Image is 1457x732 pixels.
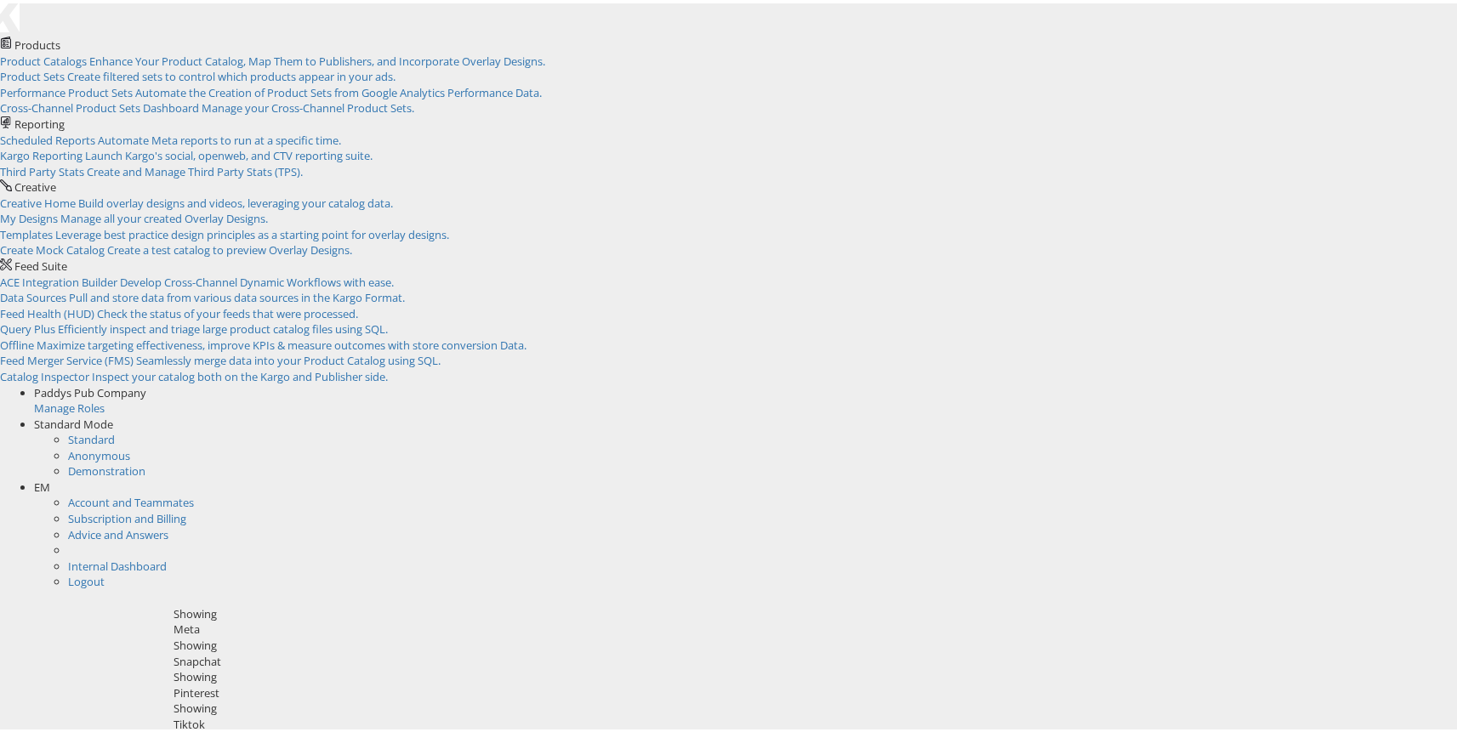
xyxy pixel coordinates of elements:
[14,113,65,128] span: Reporting
[98,129,341,145] span: Automate Meta reports to run at a specific time.
[202,97,414,112] span: Manage your Cross-Channel Product Sets.
[69,287,405,302] span: Pull and store data from various data sources in the Kargo Format.
[67,65,396,81] span: Create filtered sets to control which products appear in your ads.
[34,476,50,491] span: EM
[68,555,167,570] a: Internal Dashboard
[107,239,352,254] span: Create a test catalog to preview Overlay Designs.
[68,428,115,444] a: Standard
[68,460,145,475] a: Demonstration
[135,82,542,97] span: Automate the Creation of Product Sets from Google Analytics Performance Data.
[58,318,388,333] span: Efficiently inspect and triage large product catalog files using SQL.
[97,303,358,318] span: Check the status of your feeds that were processed.
[68,508,186,523] a: Subscription and Billing
[120,271,394,287] span: Develop Cross-Channel Dynamic Workflows with ease.
[89,50,545,65] span: Enhance Your Product Catalog, Map Them to Publishers, and Incorporate Overlay Designs.
[34,397,105,412] a: Manage Roles
[78,192,393,207] span: Build overlay designs and videos, leveraging your catalog data.
[37,334,526,349] span: Maximize targeting effectiveness, improve KPIs & measure outcomes with store conversion Data.
[136,349,441,365] span: Seamlessly merge data into your Product Catalog using SQL.
[68,491,194,507] a: Account and Teammates
[68,524,168,539] a: Advice and Answers
[34,382,146,397] span: Paddys Pub Company
[55,224,449,239] span: Leverage best practice design principles as a starting point for overlay designs.
[87,161,303,176] span: Create and Manage Third Party Stats (TPS).
[68,445,130,460] a: Anonymous
[14,34,60,49] span: Products
[34,413,113,428] span: Standard Mode
[92,366,388,381] span: Inspect your catalog both on the Kargo and Publisher side.
[14,255,67,270] span: Feed Suite
[14,176,56,191] span: Creative
[60,207,268,223] span: Manage all your created Overlay Designs.
[68,570,105,586] a: Logout
[85,145,373,160] span: Launch Kargo's social, openweb, and CTV reporting suite.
